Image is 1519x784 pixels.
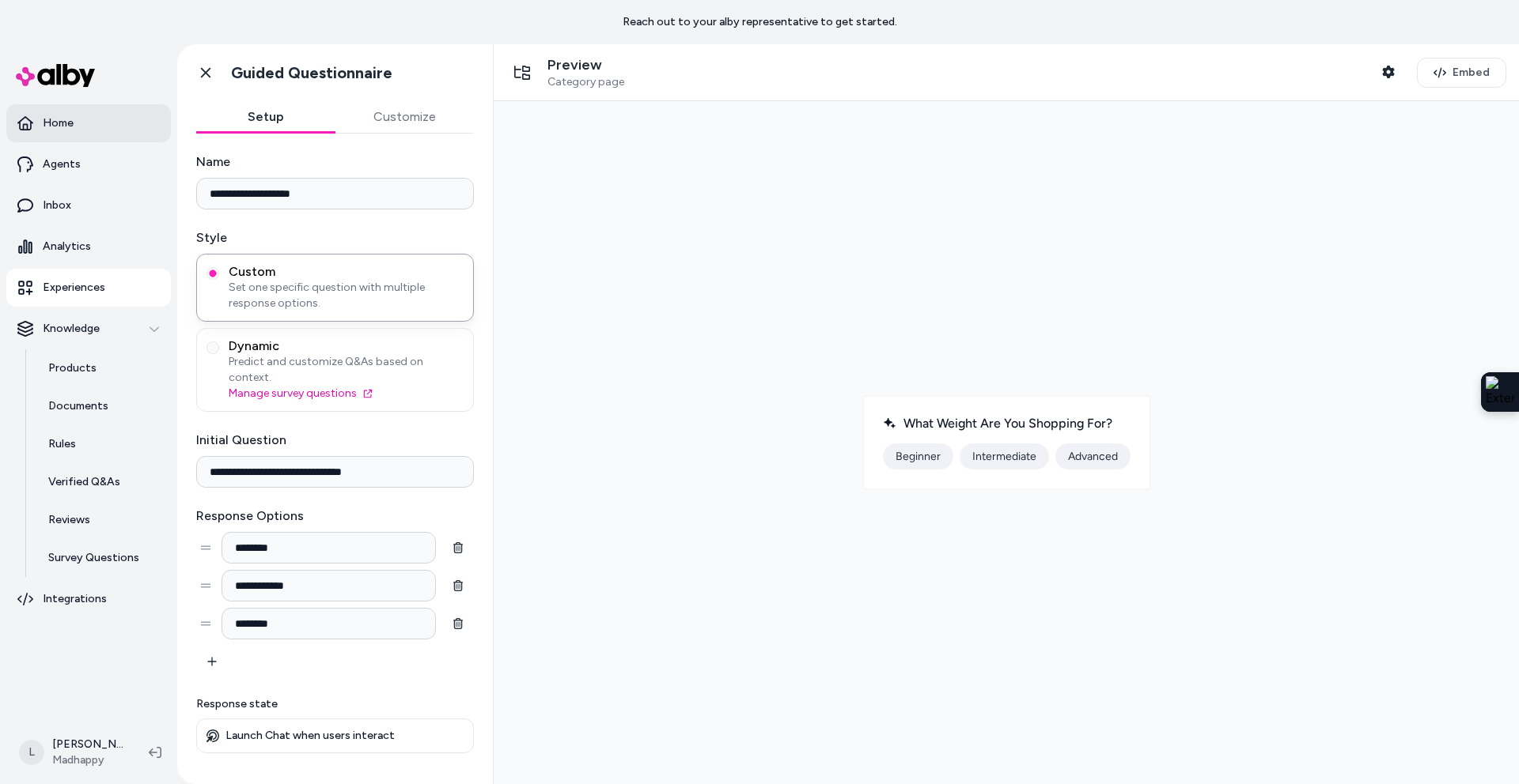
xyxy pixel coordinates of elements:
img: Extension Icon [1486,376,1514,408]
p: Documents [48,398,108,414]
label: Style [196,228,474,247]
span: Custom [229,264,464,280]
span: Predict and customize Q&As based on context. [229,354,464,386]
p: Reviews [48,512,90,528]
span: Dynamic [229,338,464,354]
p: Verified Q&As [48,474,120,490]
a: Home [6,104,171,142]
a: Inbox [6,187,171,224]
a: Verified Q&As [32,463,171,501]
p: Survey Questions [48,550,139,566]
button: DynamicPredict and customize Q&As based on context.Manage survey questions [206,341,219,354]
p: Home [43,115,74,131]
button: CustomSet one specific question with multiple response options. [206,267,219,280]
p: Rules [48,436,76,452]
p: Integrations [43,591,107,607]
h1: Guided Questionnaire [231,63,392,83]
a: Reviews [32,501,171,539]
a: Documents [32,387,171,425]
p: Products [48,360,97,376]
label: Response Options [196,507,474,526]
p: Launch Chat when users interact [225,729,395,743]
p: Preview [547,56,624,74]
p: [PERSON_NAME] [52,737,123,752]
label: Name [196,153,474,171]
a: Survey Questions [32,539,171,577]
p: Agents [43,156,81,172]
a: Rules [32,425,171,463]
button: Knowledge [6,310,171,348]
p: Analytics [43,239,91,254]
a: Agents [6,145,171,183]
span: Category page [547,75,624,89]
a: Analytics [6,228,171,266]
label: Initial Question [196,431,474,450]
button: Setup [196,101,335,133]
span: L [19,740,44,765]
span: Embed [1453,65,1490,81]
p: Experiences [43,280,105,296]
a: Products [32,349,171,387]
p: Response state [196,696,474,712]
span: Madhappy [52,752,123,768]
img: alby Logo [16,64,95,87]
a: Integrations [6,580,171,618]
a: Manage survey questions [229,386,464,401]
button: L[PERSON_NAME]Madhappy [9,727,136,778]
button: Embed [1417,58,1506,88]
p: Knowledge [43,321,100,337]
a: Experiences [6,269,171,307]
p: Inbox [43,198,71,213]
p: Reach out to your alby representative to get started. [623,14,897,30]
button: Customize [335,101,475,133]
span: Set one specific question with multiple response options. [229,280,464,311]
